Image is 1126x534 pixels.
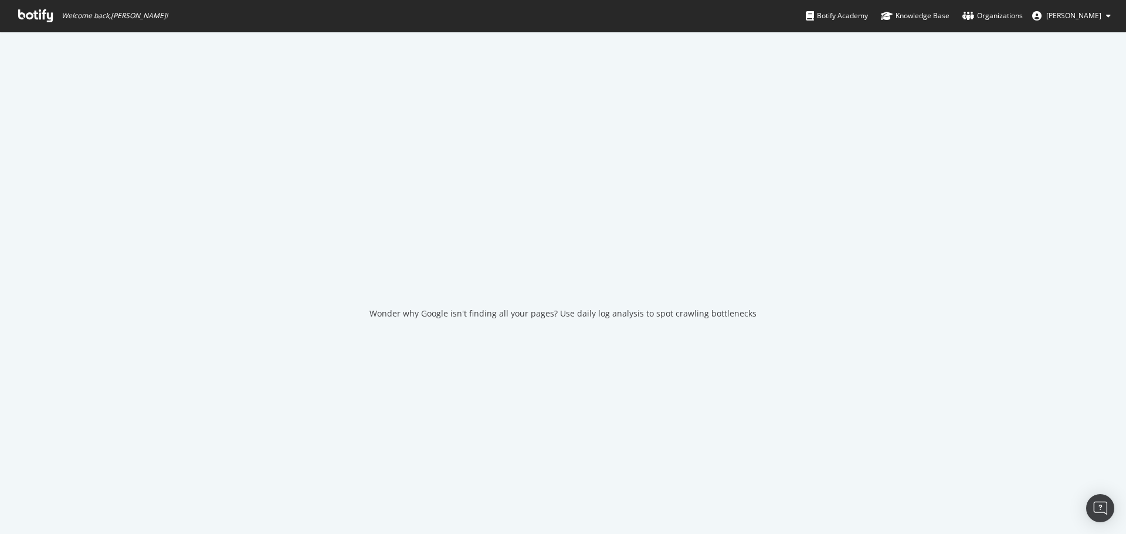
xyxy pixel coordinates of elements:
[1023,6,1120,25] button: [PERSON_NAME]
[521,247,605,289] div: animation
[62,11,168,21] span: Welcome back, [PERSON_NAME] !
[1046,11,1101,21] span: Bill Elward
[1086,494,1114,522] div: Open Intercom Messenger
[881,10,949,22] div: Knowledge Base
[369,308,757,319] div: Wonder why Google isn't finding all your pages? Use daily log analysis to spot crawling bottlenecks
[962,10,1023,22] div: Organizations
[806,10,868,22] div: Botify Academy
